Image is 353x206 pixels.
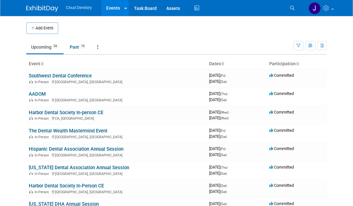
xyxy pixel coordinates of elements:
[209,152,227,157] span: [DATE]
[220,202,227,206] span: (Sat)
[230,110,231,115] span: -
[209,73,227,78] span: [DATE]
[29,73,92,79] a: Southwest Dental Conference
[35,98,51,102] span: In-Person
[65,41,91,53] a: Past15
[29,97,204,102] div: [GEOGRAPHIC_DATA], [GEOGRAPHIC_DATA]
[29,152,204,157] div: [GEOGRAPHIC_DATA], [GEOGRAPHIC_DATA]
[220,74,225,77] span: (Fri)
[29,115,204,121] div: CA, [GEOGRAPHIC_DATA]
[79,44,86,49] span: 15
[29,183,104,189] a: Harbor Dental Society In-Person CE
[29,134,204,139] div: [GEOGRAPHIC_DATA], [GEOGRAPHIC_DATA]
[35,135,51,139] span: In-Person
[269,183,294,188] span: Committed
[209,189,227,194] span: [DATE]
[29,110,103,115] a: Harbor Dental Society In-person CE
[296,61,299,66] a: Sort by Participation Type
[29,189,204,194] div: [GEOGRAPHIC_DATA], [GEOGRAPHIC_DATA]
[52,44,59,49] span: 23
[29,128,107,134] a: The Dental Wealth Mastermind Event
[220,135,227,139] span: (Sat)
[26,22,58,34] button: Add Event
[209,134,227,139] span: [DATE]
[269,165,294,170] span: Committed
[29,80,33,83] img: In-Person Event
[269,73,294,78] span: Committed
[209,115,229,120] span: [DATE]
[269,146,294,151] span: Committed
[220,98,227,102] span: (Sat)
[220,116,229,120] span: (Wed)
[35,190,51,194] span: In-Person
[29,79,204,84] div: [GEOGRAPHIC_DATA], [GEOGRAPHIC_DATA]
[209,79,227,84] span: [DATE]
[220,111,229,114] span: (Wed)
[220,190,227,194] span: (Sat)
[209,183,229,188] span: [DATE]
[29,135,33,138] img: In-Person Event
[220,92,227,96] span: (Thu)
[209,165,229,170] span: [DATE]
[209,97,227,102] span: [DATE]
[221,61,224,66] a: Sort by Start Date
[209,128,227,133] span: [DATE]
[209,91,229,96] span: [DATE]
[309,2,321,14] img: Jessica Estrada
[35,80,51,84] span: In-Person
[226,128,227,133] span: -
[29,98,33,101] img: In-Person Event
[29,172,33,175] img: In-Person Event
[35,116,51,121] span: In-Person
[35,153,51,157] span: In-Person
[29,190,33,193] img: In-Person Event
[207,59,267,69] th: Dates
[209,201,229,206] span: [DATE]
[226,73,227,78] span: -
[26,41,64,53] a: Upcoming23
[220,80,227,83] span: (Sat)
[29,153,33,156] img: In-Person Event
[29,116,33,120] img: In-Person Event
[228,91,229,96] span: -
[40,61,43,66] a: Sort by Event Name
[29,165,129,170] a: [US_STATE] Dental Association Annual Session
[269,128,294,133] span: Committed
[29,146,123,152] a: Hispanic Dental Association Annual Session
[26,5,58,12] img: ExhibitDay
[29,171,204,176] div: [GEOGRAPHIC_DATA], [GEOGRAPHIC_DATA]
[35,172,51,176] span: In-Person
[220,172,227,175] span: (Sat)
[220,147,225,151] span: (Fri)
[26,59,207,69] th: Event
[228,165,229,170] span: -
[220,153,227,157] span: (Sat)
[220,166,227,169] span: (Thu)
[209,110,231,115] span: [DATE]
[209,171,227,176] span: [DATE]
[66,5,92,10] span: Cloud Dentistry
[209,146,227,151] span: [DATE]
[269,110,294,115] span: Committed
[220,129,225,132] span: (Fri)
[226,146,227,151] span: -
[269,91,294,96] span: Committed
[269,201,294,206] span: Committed
[29,91,46,97] a: AADOM
[267,59,327,69] th: Participation
[220,184,227,187] span: (Sat)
